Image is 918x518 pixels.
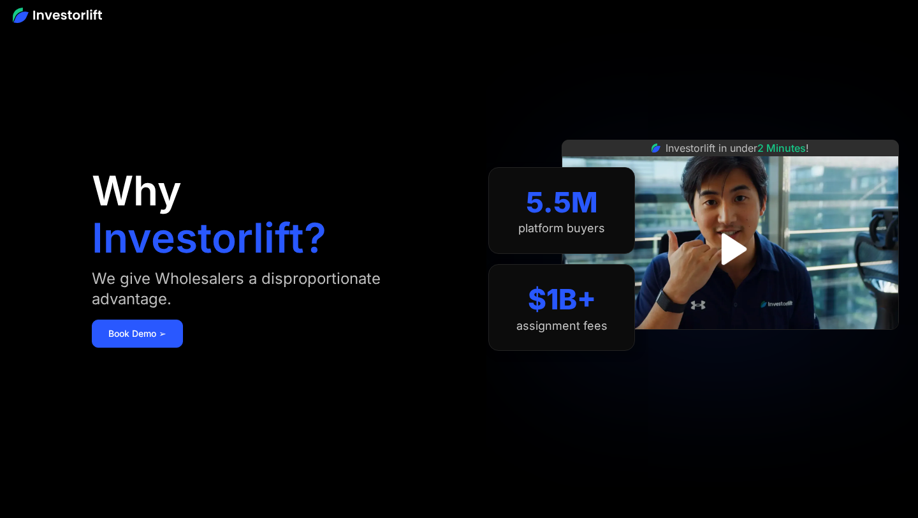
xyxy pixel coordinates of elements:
div: $1B+ [528,283,596,316]
h1: Investorlift? [92,218,326,258]
a: open lightbox [702,221,759,277]
div: We give Wholesalers a disproportionate advantage. [92,269,418,309]
span: 2 Minutes [757,142,806,154]
h1: Why [92,170,182,211]
div: assignment fees [516,319,608,333]
div: 5.5M [526,186,598,219]
div: Investorlift in under ! [666,140,809,156]
a: Book Demo ➢ [92,320,183,348]
iframe: Customer reviews powered by Trustpilot [635,336,826,352]
div: platform buyers [518,221,605,235]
